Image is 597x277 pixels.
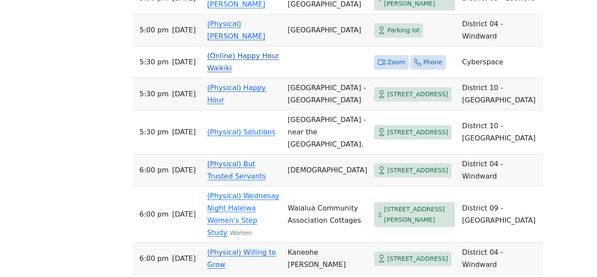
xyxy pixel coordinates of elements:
[284,14,371,46] td: [GEOGRAPHIC_DATA]
[207,128,275,136] a: (Physical) Solutions
[387,89,448,100] span: [STREET_ADDRESS]
[139,208,169,221] span: 6:00 PM
[139,88,169,100] span: 5:30 PM
[458,186,542,243] td: District 09 - [GEOGRAPHIC_DATA]
[172,164,196,176] span: [DATE]
[207,20,265,40] a: (Physical) [PERSON_NAME]
[387,127,448,138] span: [STREET_ADDRESS]
[139,252,169,265] span: 6:00 PM
[284,78,371,110] td: [GEOGRAPHIC_DATA] - [GEOGRAPHIC_DATA]
[207,192,279,237] a: (Physical) Wednesay Night Haleiwa Women's Step Study
[139,56,169,68] span: 5:30 PM
[458,154,542,186] td: District 04 - Windward
[458,110,542,154] td: District 10 - [GEOGRAPHIC_DATA]
[172,56,196,68] span: [DATE]
[207,52,279,72] a: (Online) Happy Hour Waikiki
[458,46,542,78] td: Cyberspace
[384,204,451,225] span: [STREET_ADDRESS][PERSON_NAME]
[207,160,266,180] a: (Physical) But Trusted Servants
[387,25,420,36] span: Parking lot
[458,14,542,46] td: District 04 - Windward
[172,88,196,100] span: [DATE]
[139,164,169,176] span: 6:00 PM
[284,154,371,186] td: [DEMOGRAPHIC_DATA]
[207,84,266,104] a: (Physical) Happy Hour
[172,126,196,138] span: [DATE]
[139,126,169,138] span: 5:30 PM
[284,243,371,275] td: Kaneohe [PERSON_NAME]
[207,248,276,269] a: (Physical) Willing to Grow
[458,243,542,275] td: District 04 - Windward
[139,24,169,36] span: 5:00 PM
[284,186,371,243] td: Waialua Community Association Cottages
[458,78,542,110] td: District 10 - [GEOGRAPHIC_DATA]
[423,57,442,68] span: Phone
[387,253,448,264] span: [STREET_ADDRESS]
[387,57,405,68] span: Zoom
[230,230,252,236] small: Women
[172,208,196,221] span: [DATE]
[284,110,371,154] td: [GEOGRAPHIC_DATA] - near the [GEOGRAPHIC_DATA].
[387,165,448,176] span: [STREET_ADDRESS]
[172,24,196,36] span: [DATE]
[172,252,196,265] span: [DATE]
